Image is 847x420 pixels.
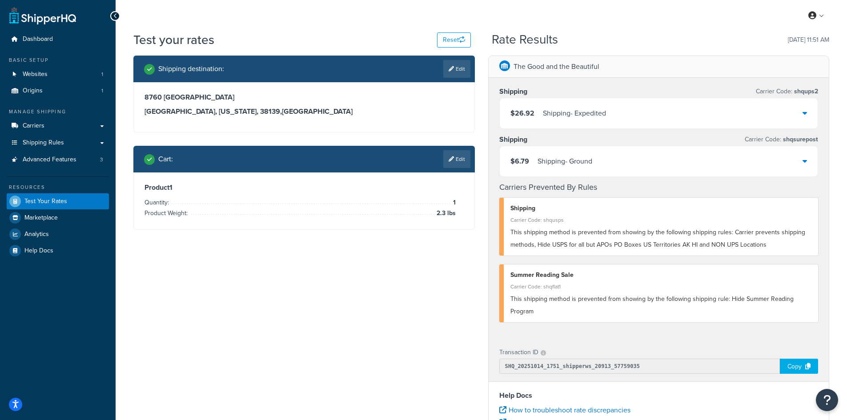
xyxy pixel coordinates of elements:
[23,36,53,43] span: Dashboard
[499,405,630,415] a: How to troubleshoot rate discrepancies
[133,31,214,48] h1: Test your rates
[510,294,794,316] span: This shipping method is prevented from showing by the following shipping rule: Hide Summer Readin...
[7,83,109,99] a: Origins1
[24,198,67,205] span: Test Your Rates
[7,118,109,134] a: Carriers
[158,155,173,163] h2: Cart :
[499,390,819,401] h4: Help Docs
[23,71,48,78] span: Websites
[24,214,58,222] span: Marketplace
[101,87,103,95] span: 1
[514,60,599,73] p: The Good and the Beautiful
[7,108,109,116] div: Manage Shipping
[510,108,534,118] span: $26.92
[7,152,109,168] li: Advanced Features
[7,226,109,242] a: Analytics
[499,135,527,144] h3: Shipping
[510,228,805,249] span: This shipping method is prevented from showing by the following shipping rules: Carrier prevents ...
[7,66,109,83] li: Websites
[510,202,812,215] div: Shipping
[510,156,529,166] span: $6.79
[24,231,49,238] span: Analytics
[145,183,464,192] h3: Product 1
[100,156,103,164] span: 3
[816,389,838,411] button: Open Resource Center
[145,107,464,116] h3: [GEOGRAPHIC_DATA], [US_STATE], 38139 , [GEOGRAPHIC_DATA]
[780,359,818,374] div: Copy
[510,269,812,281] div: Summer Reading Sale
[499,346,538,359] p: Transaction ID
[756,85,818,98] p: Carrier Code:
[7,184,109,191] div: Resources
[7,56,109,64] div: Basic Setup
[7,243,109,259] a: Help Docs
[510,214,812,226] div: Carrier Code: shqusps
[145,208,190,218] span: Product Weight:
[499,181,819,193] h4: Carriers Prevented By Rules
[23,156,76,164] span: Advanced Features
[510,280,812,293] div: Carrier Code: shqflat1
[492,33,558,47] h2: Rate Results
[7,31,109,48] a: Dashboard
[145,198,171,207] span: Quantity:
[7,152,109,168] a: Advanced Features3
[7,83,109,99] li: Origins
[23,87,43,95] span: Origins
[788,34,829,46] p: [DATE] 11:51 AM
[781,135,818,144] span: shqsurepost
[7,193,109,209] a: Test Your Rates
[23,139,64,147] span: Shipping Rules
[437,32,471,48] button: Reset
[145,93,464,102] h3: 8760 [GEOGRAPHIC_DATA]
[7,66,109,83] a: Websites1
[792,87,818,96] span: shqups2
[24,247,53,255] span: Help Docs
[543,107,606,120] div: Shipping - Expedited
[101,71,103,78] span: 1
[7,135,109,151] a: Shipping Rules
[538,155,592,168] div: Shipping - Ground
[745,133,818,146] p: Carrier Code:
[434,208,456,219] span: 2.3 lbs
[443,150,470,168] a: Edit
[443,60,470,78] a: Edit
[499,87,527,96] h3: Shipping
[7,210,109,226] a: Marketplace
[158,65,224,73] h2: Shipping destination :
[23,122,44,130] span: Carriers
[451,197,456,208] span: 1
